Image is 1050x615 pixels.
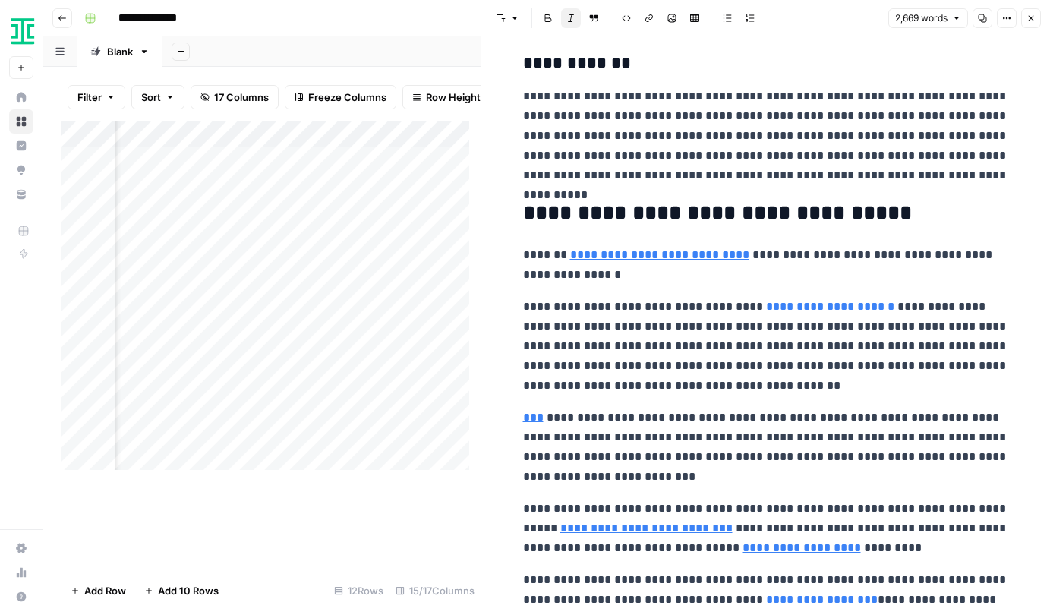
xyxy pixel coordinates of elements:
[77,36,162,67] a: Blank
[84,583,126,598] span: Add Row
[61,579,135,603] button: Add Row
[141,90,161,105] span: Sort
[9,12,33,50] button: Workspace: Ironclad
[389,579,481,603] div: 15/17 Columns
[426,90,481,105] span: Row Height
[9,182,33,207] a: Your Data
[68,85,125,109] button: Filter
[9,109,33,134] a: Browse
[9,158,33,182] a: Opportunities
[158,583,219,598] span: Add 10 Rows
[888,8,968,28] button: 2,669 words
[308,90,386,105] span: Freeze Columns
[9,560,33,585] a: Usage
[328,579,389,603] div: 12 Rows
[107,44,133,59] div: Blank
[9,585,33,609] button: Help + Support
[214,90,269,105] span: 17 Columns
[191,85,279,109] button: 17 Columns
[131,85,184,109] button: Sort
[9,85,33,109] a: Home
[285,85,396,109] button: Freeze Columns
[402,85,490,109] button: Row Height
[77,90,102,105] span: Filter
[9,17,36,45] img: Ironclad Logo
[895,11,948,25] span: 2,669 words
[135,579,228,603] button: Add 10 Rows
[9,134,33,158] a: Insights
[9,536,33,560] a: Settings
